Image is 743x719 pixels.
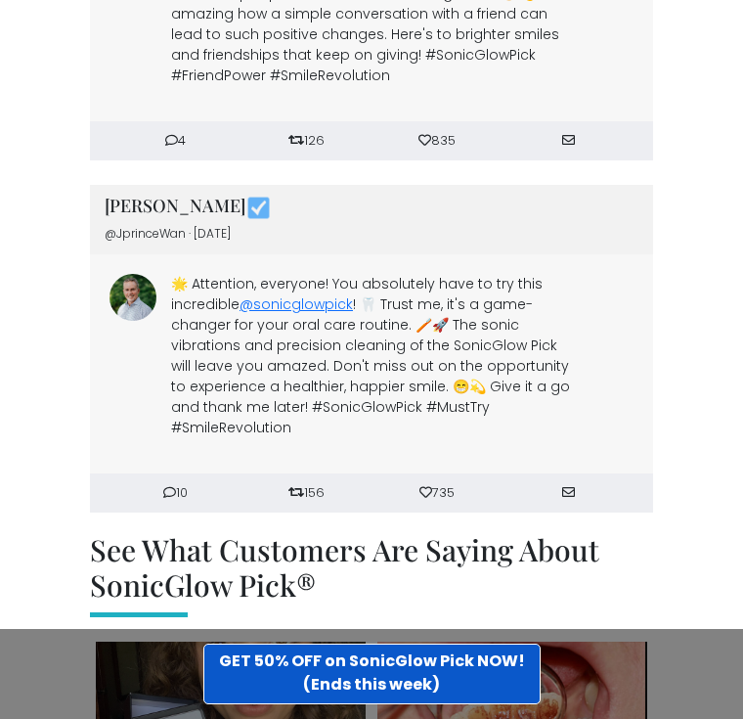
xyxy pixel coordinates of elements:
[171,274,575,438] p: 🌟 Attention, everyone! You absolutely have to try this incredible ! 🦷 Trust me, it's a game-chang...
[240,131,371,151] li: 126
[90,532,653,617] h2: See What Customers Are Saying About SonicGlow Pick®
[240,294,353,314] a: @sonicglowpick
[109,131,240,151] li: 4
[109,274,156,321] img: Image
[245,195,272,221] img: Image
[371,131,503,151] li: 835
[203,644,541,704] a: GET 50% OFF on SonicGlow Pick NOW!(Ends this week)
[240,483,371,503] li: 156
[371,483,503,503] li: 735
[105,195,638,221] h3: [PERSON_NAME]
[105,225,231,242] span: @JprinceWan · [DATE]
[219,650,525,696] strong: GET 50% OFF on SonicGlow Pick NOW! (Ends this week)
[109,483,240,503] li: 10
